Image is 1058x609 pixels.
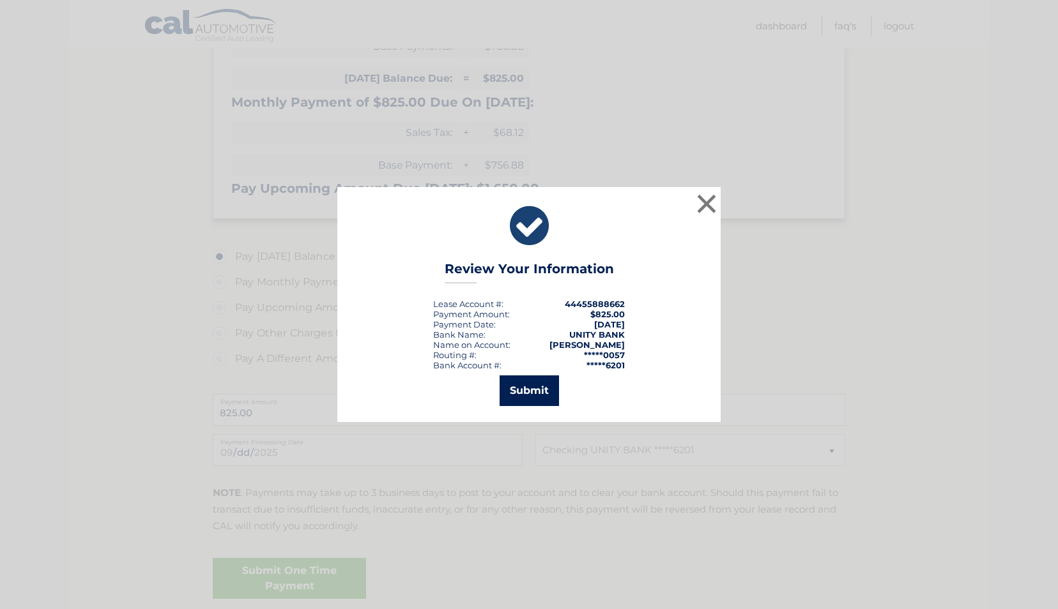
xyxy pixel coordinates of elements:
[594,319,625,329] span: [DATE]
[433,340,510,350] div: Name on Account:
[694,191,719,216] button: ×
[500,375,559,406] button: Submit
[433,360,502,370] div: Bank Account #:
[445,261,614,283] h3: Review Your Information
[590,309,625,319] span: $825.00
[433,350,477,360] div: Routing #:
[433,329,486,340] div: Bank Name:
[549,340,625,350] strong: [PERSON_NAME]
[565,299,625,309] strong: 44455888662
[433,319,496,329] div: :
[433,299,503,309] div: Lease Account #:
[433,309,510,319] div: Payment Amount:
[569,329,625,340] strong: UNITY BANK
[433,319,494,329] span: Payment Date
